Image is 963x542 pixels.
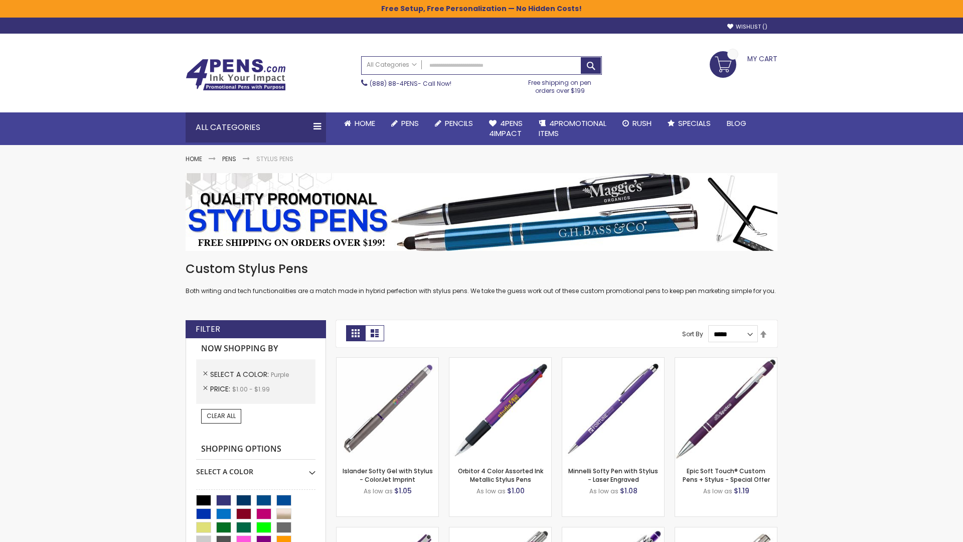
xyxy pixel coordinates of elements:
[186,173,777,251] img: Stylus Pens
[362,57,422,73] a: All Categories
[632,118,652,128] span: Rush
[364,487,393,495] span: As low as
[449,358,551,460] img: Orbitor 4 Color Assorted Ink Metallic Stylus Pens-Purple
[734,486,749,496] span: $1.19
[337,357,438,366] a: Islander Softy Gel with Stylus - ColorJet Imprint-Purple
[370,79,451,88] span: - Call Now!
[481,112,531,145] a: 4Pens4impact
[186,261,777,277] h1: Custom Stylus Pens
[383,112,427,134] a: Pens
[271,370,289,379] span: Purple
[394,486,412,496] span: $1.05
[186,155,202,163] a: Home
[539,118,606,139] span: 4PROMOTIONAL ITEMS
[186,59,286,91] img: 4Pens Custom Pens and Promotional Products
[518,75,602,95] div: Free shipping on pen orders over $199
[678,118,711,128] span: Specials
[367,61,417,69] span: All Categories
[196,324,220,335] strong: Filter
[620,486,637,496] span: $1.08
[675,358,777,460] img: 4P-MS8B-Purple
[232,385,270,393] span: $1.00 - $1.99
[660,112,719,134] a: Specials
[476,487,506,495] span: As low as
[458,467,543,483] a: Orbitor 4 Color Assorted Ink Metallic Stylus Pens
[336,112,383,134] a: Home
[531,112,614,145] a: 4PROMOTIONALITEMS
[568,467,658,483] a: Minnelli Softy Pen with Stylus - Laser Engraved
[562,358,664,460] img: Minnelli Softy Pen with Stylus - Laser Engraved-Purple
[210,384,232,394] span: Price
[675,357,777,366] a: 4P-MS8B-Purple
[201,409,241,423] a: Clear All
[196,460,315,477] div: Select A Color
[256,155,293,163] strong: Stylus Pens
[196,439,315,460] strong: Shopping Options
[507,486,525,496] span: $1.00
[675,527,777,535] a: Tres-Chic Touch Pen - Standard Laser-Purple
[401,118,419,128] span: Pens
[210,369,271,379] span: Select A Color
[196,338,315,359] strong: Now Shopping by
[683,467,770,483] a: Epic Soft Touch® Custom Pens + Stylus - Special Offer
[370,79,418,88] a: (888) 88-4PENS
[449,527,551,535] a: Tres-Chic with Stylus Metal Pen - Standard Laser-Purple
[614,112,660,134] a: Rush
[719,112,754,134] a: Blog
[682,330,703,338] label: Sort By
[355,118,375,128] span: Home
[562,357,664,366] a: Minnelli Softy Pen with Stylus - Laser Engraved-Purple
[222,155,236,163] a: Pens
[186,261,777,296] div: Both writing and tech functionalities are a match made in hybrid perfection with stylus pens. We ...
[489,118,523,139] span: 4Pens 4impact
[449,357,551,366] a: Orbitor 4 Color Assorted Ink Metallic Stylus Pens-Purple
[337,358,438,460] img: Islander Softy Gel with Stylus - ColorJet Imprint-Purple
[207,412,236,420] span: Clear All
[703,487,732,495] span: As low as
[346,325,365,341] strong: Grid
[445,118,473,128] span: Pencils
[727,23,767,31] a: Wishlist
[343,467,433,483] a: Islander Softy Gel with Stylus - ColorJet Imprint
[337,527,438,535] a: Avendale Velvet Touch Stylus Gel Pen-Purple
[427,112,481,134] a: Pencils
[186,112,326,143] div: All Categories
[562,527,664,535] a: Phoenix Softy with Stylus Pen - Laser-Purple
[589,487,618,495] span: As low as
[727,118,746,128] span: Blog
